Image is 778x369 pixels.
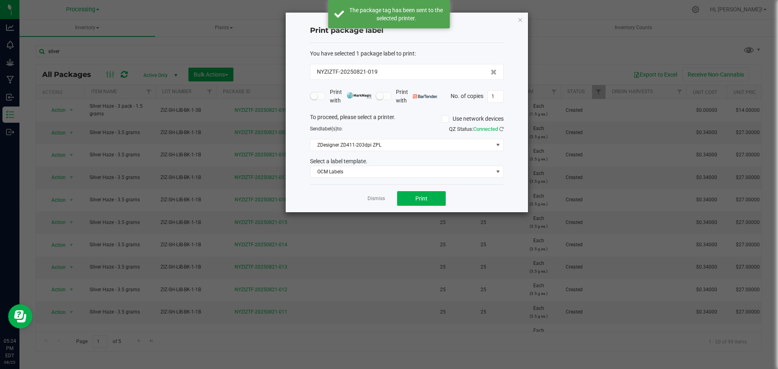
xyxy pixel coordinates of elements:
span: QZ Status: [449,126,504,132]
img: mark_magic_cybra.png [347,92,372,98]
a: Dismiss [368,195,385,202]
button: Print [397,191,446,206]
div: : [310,49,504,58]
span: Print with [330,88,372,105]
label: Use network devices [442,115,504,123]
img: bartender.png [413,94,438,98]
span: Print [415,195,427,202]
span: OCM Labels [310,166,493,177]
iframe: Resource center [8,304,32,328]
span: Send to: [310,126,343,132]
h4: Print package label [310,26,504,36]
span: label(s) [321,126,337,132]
span: No. of copies [451,92,483,99]
div: To proceed, please select a printer. [304,113,510,125]
div: The package tag has been sent to the selected printer. [348,6,444,22]
span: ZDesigner ZD411-203dpi ZPL [310,139,493,151]
div: Select a label template. [304,157,510,166]
span: NYZIZTF-20250821-019 [317,68,378,76]
span: You have selected 1 package label to print [310,50,415,57]
span: Print with [396,88,438,105]
span: Connected [473,126,498,132]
